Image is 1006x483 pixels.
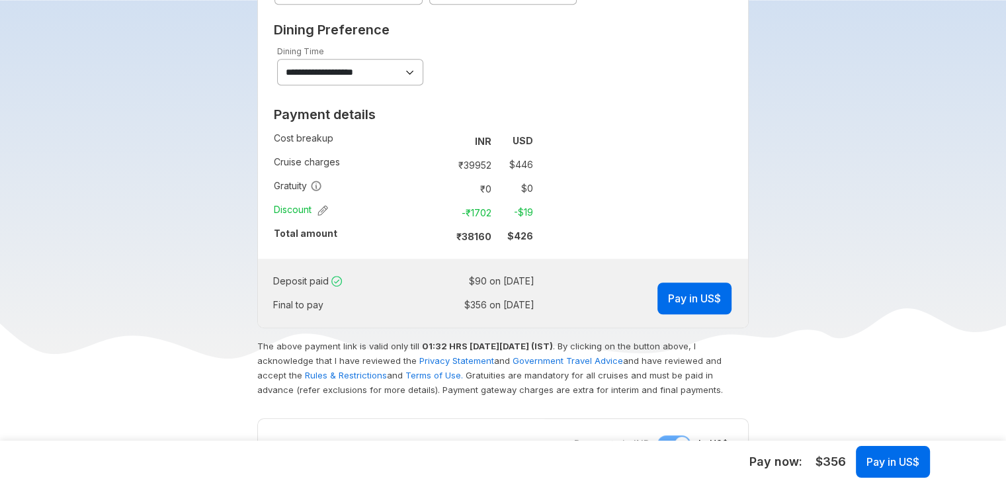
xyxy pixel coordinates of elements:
[435,129,441,153] td: :
[409,293,413,317] td: :
[435,224,441,248] td: :
[273,293,409,317] td: Final to pay
[456,231,491,242] strong: ₹ 38160
[574,437,650,451] span: Payments in INR
[305,370,387,380] a: Rules & Restrictions
[475,136,491,147] strong: INR
[419,355,494,366] a: Privacy Statement
[274,439,533,455] h2: Payment terms
[274,22,732,38] h2: Dining Preference
[274,203,328,216] span: Discount
[274,129,435,153] td: Cost breakup
[513,135,533,146] strong: USD
[816,453,846,470] span: $ 356
[405,370,463,380] a: Terms of Use.
[277,46,324,56] label: Dining Time
[413,296,534,314] td: $ 356 on [DATE]
[435,177,441,200] td: :
[274,107,533,122] h2: Payment details
[441,203,497,222] td: -₹ 1702
[257,339,745,397] p: The above payment link is valid only till . By clicking on the button above, I acknowledge that I...
[273,269,409,293] td: Deposit paid
[497,179,533,198] td: $ 0
[749,454,802,470] h5: Pay now:
[657,283,732,314] button: Pay in US$
[422,341,553,351] strong: 01:32 HRS [DATE][DATE] (IST)
[413,272,534,290] td: $ 90 on [DATE]
[274,228,337,239] strong: Total amount
[513,355,623,366] a: Government Travel Advice
[441,155,497,174] td: ₹ 39952
[507,230,533,241] strong: $ 426
[409,269,413,293] td: :
[497,203,533,222] td: -$ 19
[435,200,441,224] td: :
[435,153,441,177] td: :
[274,179,322,193] span: Gratuity
[497,155,533,174] td: $ 446
[856,446,930,478] button: Pay in US$
[441,179,497,198] td: ₹ 0
[698,437,728,451] span: In US$
[274,153,435,177] td: Cruise charges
